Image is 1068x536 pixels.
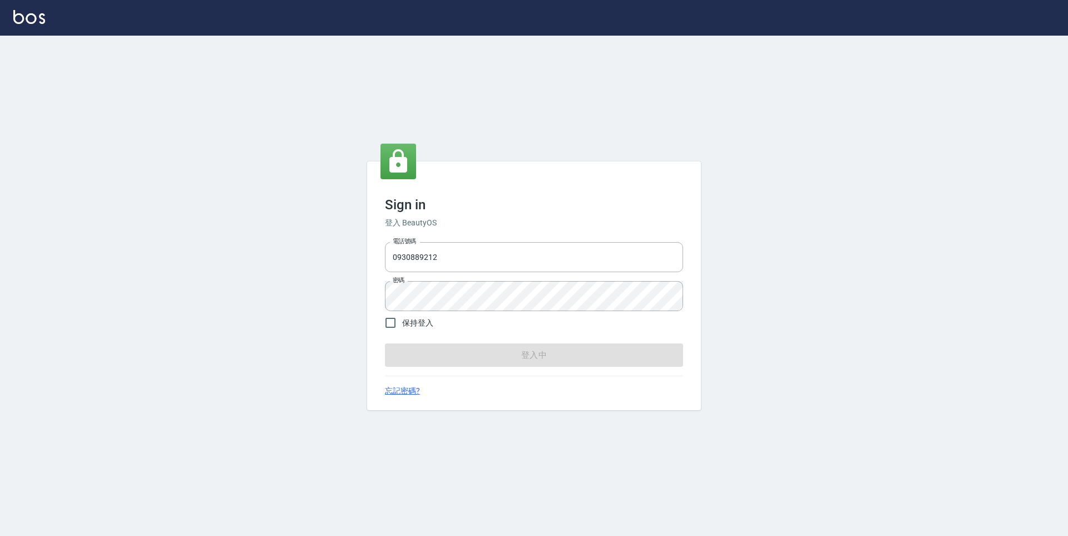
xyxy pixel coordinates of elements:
a: 忘記密碼? [385,385,420,397]
img: Logo [13,10,45,24]
label: 密碼 [393,276,404,284]
h3: Sign in [385,197,683,213]
h6: 登入 BeautyOS [385,217,683,229]
label: 電話號碼 [393,237,416,245]
span: 保持登入 [402,317,433,329]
